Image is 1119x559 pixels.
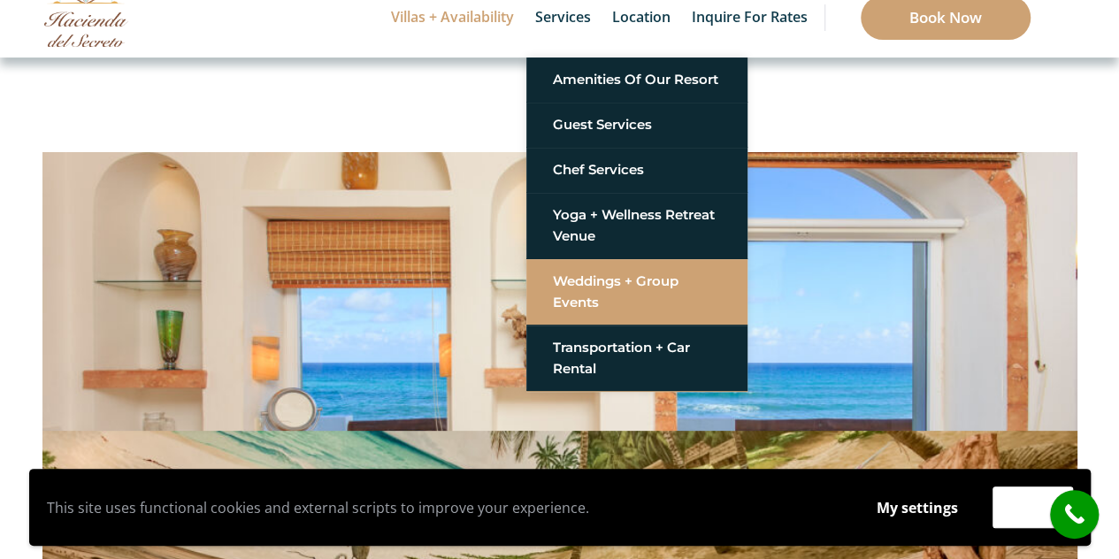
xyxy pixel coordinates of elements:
[1050,490,1099,539] a: call
[1054,494,1094,534] i: call
[553,109,721,141] a: Guest Services
[553,199,721,252] a: Yoga + Wellness Retreat Venue
[553,154,721,186] a: Chef Services
[553,64,721,96] a: Amenities of Our Resort
[553,265,721,318] a: Weddings + Group Events
[993,486,1073,528] button: Accept
[47,494,842,521] p: This site uses functional cookies and external scripts to improve your experience.
[860,487,975,528] button: My settings
[553,332,721,385] a: Transportation + Car Rental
